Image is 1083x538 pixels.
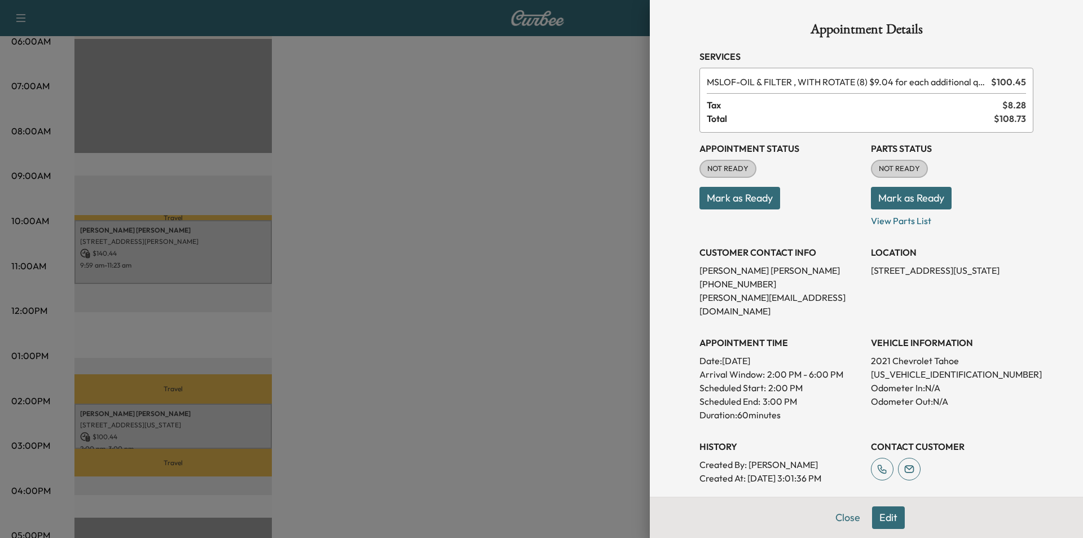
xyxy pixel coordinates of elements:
[763,395,797,408] p: 3:00 PM
[871,142,1033,155] h3: Parts Status
[994,112,1026,125] span: $ 108.73
[699,395,760,408] p: Scheduled End:
[707,75,987,89] span: OIL & FILTER , WITH ROTATE (8) $9.04 for each additional quart
[699,264,862,277] p: [PERSON_NAME] [PERSON_NAME]
[707,112,994,125] span: Total
[768,381,803,395] p: 2:00 PM
[699,458,862,471] p: Created By : [PERSON_NAME]
[699,187,780,209] button: Mark as Ready
[699,336,862,349] h3: APPOINTMENT TIME
[699,142,862,155] h3: Appointment Status
[699,23,1033,41] h1: Appointment Details
[699,50,1033,63] h3: Services
[699,291,862,318] p: [PERSON_NAME][EMAIL_ADDRESS][DOMAIN_NAME]
[699,354,862,368] p: Date: [DATE]
[871,395,1033,408] p: Odometer Out: N/A
[872,506,905,529] button: Edit
[871,440,1033,453] h3: CONTACT CUSTOMER
[828,506,868,529] button: Close
[991,75,1026,89] span: $ 100.45
[699,277,862,291] p: [PHONE_NUMBER]
[1002,98,1026,112] span: $ 8.28
[871,354,1033,368] p: 2021 Chevrolet Tahoe
[871,368,1033,381] p: [US_VEHICLE_IDENTIFICATION_NUMBER]
[699,471,862,485] p: Created At : [DATE] 3:01:36 PM
[871,187,952,209] button: Mark as Ready
[701,163,755,174] span: NOT READY
[871,336,1033,349] h3: VEHICLE INFORMATION
[707,98,1002,112] span: Tax
[871,246,1033,259] h3: LOCATION
[699,440,862,453] h3: History
[699,381,766,395] p: Scheduled Start:
[872,163,927,174] span: NOT READY
[699,368,862,381] p: Arrival Window:
[699,246,862,259] h3: CUSTOMER CONTACT INFO
[871,264,1033,277] p: [STREET_ADDRESS][US_STATE]
[871,381,1033,395] p: Odometer In: N/A
[699,408,862,422] p: Duration: 60 minutes
[871,209,1033,228] p: View Parts List
[767,368,843,381] span: 2:00 PM - 6:00 PM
